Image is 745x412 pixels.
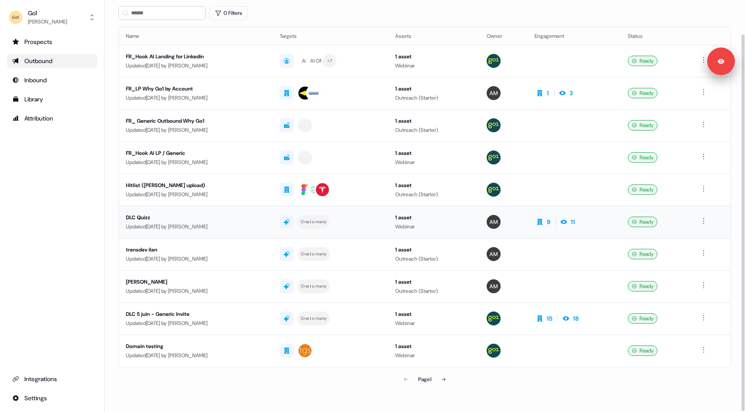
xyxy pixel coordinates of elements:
div: 1 asset [395,52,473,61]
a: Go to attribution [7,111,97,125]
div: DLC 5 juin - Generic Invite [126,310,266,318]
div: Outreach (Starter) [395,126,473,134]
div: 1 asset [395,181,473,190]
button: 0 Filters [209,6,248,20]
img: Antoine [487,312,501,325]
div: 1 asset [395,117,473,125]
div: Updated [DATE] by [PERSON_NAME] [126,61,266,70]
div: 18 [573,314,579,323]
div: Updated [DATE] by [PERSON_NAME] [126,190,266,199]
img: alexandre [487,279,501,293]
div: Outreach (Starter) [395,94,473,102]
th: Name [119,27,273,45]
a: Go to integrations [7,372,97,386]
div: Outreach (Starter) [395,190,473,199]
div: Prospects [12,37,92,46]
a: Go to prospects [7,35,97,49]
img: Antoine [487,344,501,358]
div: Ready [628,152,657,163]
div: FR_Hook AI LP / Generic [126,149,266,157]
div: FR_LP Why Go1 by Account [126,84,266,93]
div: 15 [547,314,552,323]
div: Integrations [12,375,92,383]
div: [PERSON_NAME] [126,278,266,286]
div: Ready [628,249,657,259]
div: FR_Hook AI Landing for Linkedin [126,52,266,61]
div: Updated [DATE] by [PERSON_NAME] [126,94,266,102]
div: 9 [547,218,550,226]
div: 3 [569,89,573,97]
img: alexandre [487,247,501,261]
div: AL [302,57,308,65]
div: + 7 [327,57,332,65]
button: Go1[PERSON_NAME] [7,7,97,28]
div: Outreach (Starter) [395,287,473,295]
div: 11 [571,218,575,226]
img: Antoine [487,54,501,68]
th: Status [621,27,691,45]
div: Ready [628,281,657,291]
div: Ready [628,120,657,131]
div: One to many [301,218,326,226]
div: Webinar [395,158,473,167]
div: Inbound [12,76,92,84]
th: Owner [480,27,528,45]
div: One to many [301,282,326,290]
div: Webinar [395,222,473,231]
div: Attribution [12,114,92,123]
div: One to many [301,250,326,258]
img: Antoine [487,118,501,132]
div: Webinar [395,351,473,360]
div: Page 1 [418,375,431,384]
div: FR_ Generic Outbound Why Go1 [126,117,266,125]
div: Updated [DATE] by [PERSON_NAME] [126,287,266,295]
div: AU [310,57,317,65]
th: Engagement [528,27,621,45]
div: One to many [301,315,326,322]
div: Webinar [395,61,473,70]
div: 1 asset [395,310,473,318]
img: alexandre [487,215,501,229]
img: Antoine [487,151,501,164]
div: Ready [628,184,657,195]
div: Webinar [395,319,473,328]
div: 1 asset [395,342,473,351]
div: transdev ilan [126,245,266,254]
div: Domain testing [126,342,266,351]
div: Outreach (Starter) [395,255,473,263]
th: Assets [388,27,480,45]
div: Updated [DATE] by [PERSON_NAME] [126,126,266,134]
div: Hitlist ([PERSON_NAME] upload) [126,181,266,190]
img: alexandre [487,86,501,100]
div: [PERSON_NAME] [28,17,67,26]
th: Targets [273,27,388,45]
div: Ready [628,345,657,356]
a: Go to templates [7,92,97,106]
div: Ready [628,217,657,227]
img: Antoine [487,183,501,197]
div: Go1 [28,9,67,17]
div: Updated [DATE] by [PERSON_NAME] [126,351,266,360]
div: Ready [628,88,657,98]
div: Library [12,95,92,104]
a: Go to integrations [7,391,97,405]
div: Outbound [12,57,92,65]
div: Ready [628,56,657,66]
div: 1 asset [395,149,473,157]
div: 1 asset [395,84,473,93]
a: Go to Inbound [7,73,97,87]
div: Ready [628,313,657,324]
div: DLC Quizz [126,213,266,222]
a: Go to outbound experience [7,54,97,68]
div: 1 asset [395,213,473,222]
div: Updated [DATE] by [PERSON_NAME] [126,222,266,231]
div: 1 asset [395,245,473,254]
div: 1 asset [395,278,473,286]
div: Updated [DATE] by [PERSON_NAME] [126,319,266,328]
div: Updated [DATE] by [PERSON_NAME] [126,158,266,167]
div: Updated [DATE] by [PERSON_NAME] [126,255,266,263]
div: 1 [547,89,549,97]
div: Settings [12,394,92,402]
